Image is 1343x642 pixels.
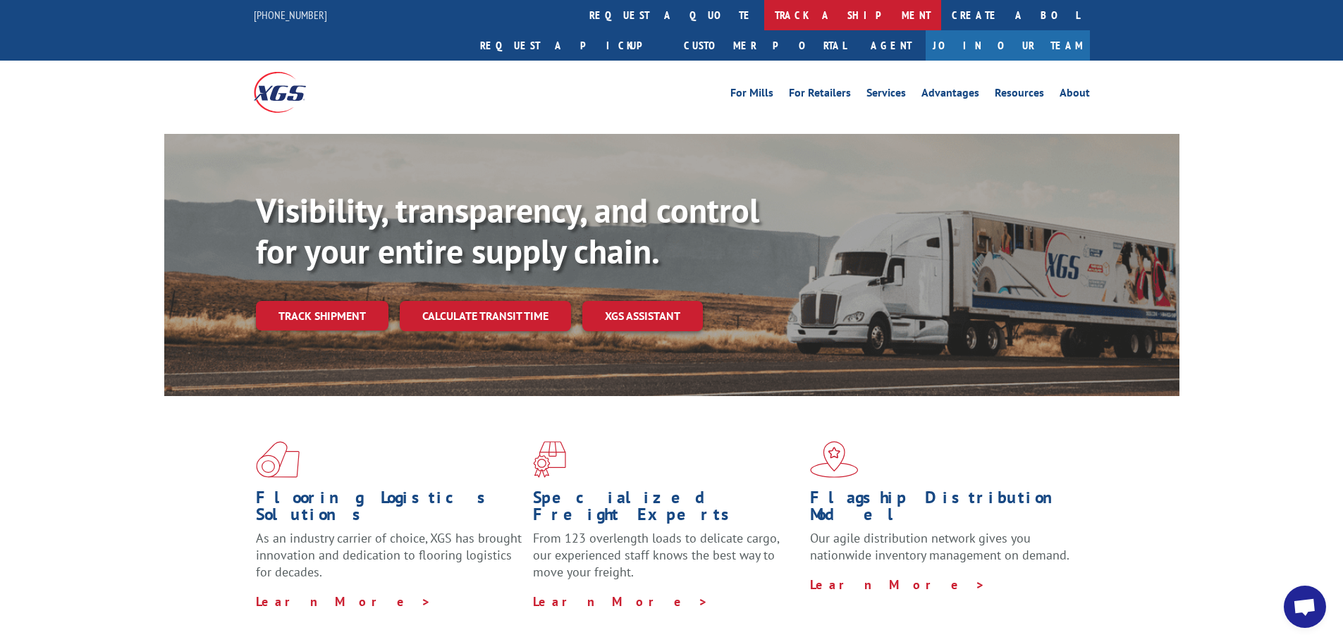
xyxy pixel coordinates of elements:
span: Our agile distribution network gives you nationwide inventory management on demand. [810,530,1069,563]
a: About [1060,87,1090,103]
span: As an industry carrier of choice, XGS has brought innovation and dedication to flooring logistics... [256,530,522,580]
img: xgs-icon-flagship-distribution-model-red [810,441,859,478]
a: For Retailers [789,87,851,103]
a: For Mills [730,87,773,103]
a: [PHONE_NUMBER] [254,8,327,22]
a: Advantages [921,87,979,103]
h1: Specialized Freight Experts [533,489,799,530]
a: Customer Portal [673,30,857,61]
a: Learn More > [533,593,709,610]
b: Visibility, transparency, and control for your entire supply chain. [256,188,759,273]
a: Request a pickup [470,30,673,61]
img: xgs-icon-focused-on-flooring-red [533,441,566,478]
p: From 123 overlength loads to delicate cargo, our experienced staff knows the best way to move you... [533,530,799,593]
a: XGS ASSISTANT [582,301,703,331]
h1: Flagship Distribution Model [810,489,1077,530]
a: Resources [995,87,1044,103]
a: Track shipment [256,301,388,331]
h1: Flooring Logistics Solutions [256,489,522,530]
a: Services [866,87,906,103]
a: Agent [857,30,926,61]
img: xgs-icon-total-supply-chain-intelligence-red [256,441,300,478]
div: Open chat [1284,586,1326,628]
a: Calculate transit time [400,301,571,331]
a: Join Our Team [926,30,1090,61]
a: Learn More > [810,576,986,593]
a: Learn More > [256,593,431,610]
